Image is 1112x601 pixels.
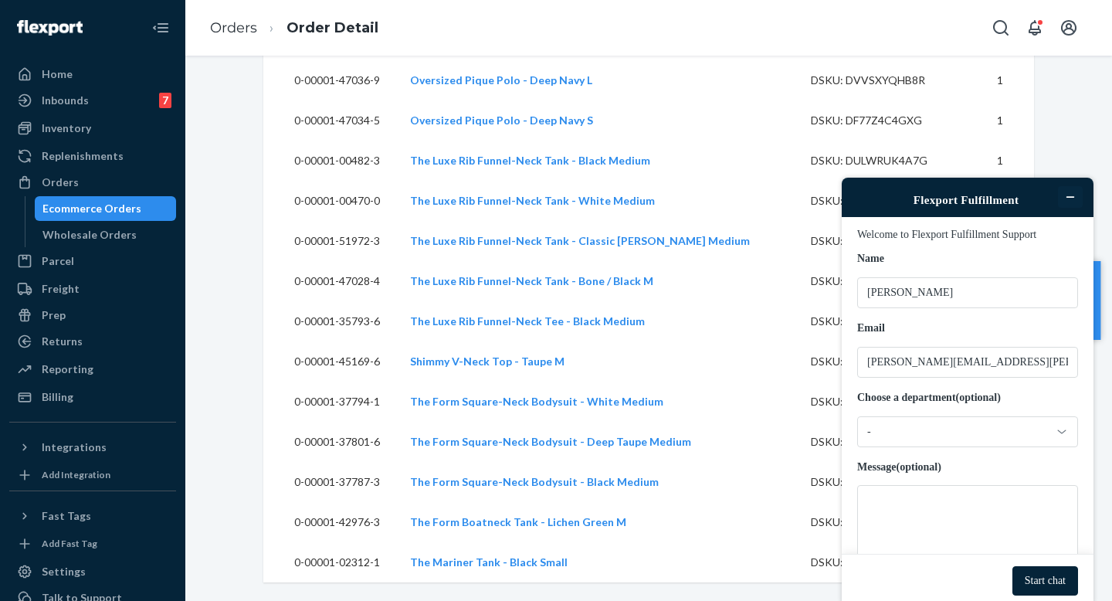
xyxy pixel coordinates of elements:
div: DSKU: DMBNE2DDFCH [811,555,956,570]
a: Oversized Pique Polo - Deep Navy L [410,73,592,87]
a: The Form Boatneck Tank - Lichen Green M [410,515,626,528]
a: Ecommerce Orders [35,196,177,221]
a: Add Integration [9,466,176,484]
td: 1 [968,141,1034,181]
div: Inventory [42,121,91,136]
a: The Luxe Rib Funnel-Neck Tank - Bone / Black M [410,274,653,287]
td: 0-00001-37794-1 [263,382,398,422]
div: Wholesale Orders [42,227,137,243]
div: Ecommerce Orders [42,201,141,216]
div: Parcel [42,253,74,269]
a: Reporting [9,357,176,382]
td: 0-00001-37787-3 [263,462,398,502]
a: The Mariner Tank - Black Small [410,555,568,569]
a: Oversized Pique Polo - Deep Navy S [410,114,593,127]
a: Orders [210,19,257,36]
div: Orders [42,175,79,190]
a: Wholesale Orders [35,222,177,247]
div: DSKU: DG8XCRF9FPG [811,394,956,409]
button: Fast Tags [9,504,176,528]
div: DSKU: DVVSXYQHB8R [811,73,956,88]
a: Prep [9,303,176,328]
a: Home [9,62,176,87]
a: Add Fast Tag [9,535,176,553]
div: DSKU: DP56LLWXQN7 [811,474,956,490]
button: Close Navigation [145,12,176,43]
a: Parcel [9,249,176,273]
td: 0-00001-37801-6 [263,422,398,462]
button: Open notifications [1019,12,1050,43]
div: DSKU: D2NFUFT8TU6 [811,273,956,289]
td: 0-00001-47028-4 [263,261,398,301]
div: Billing [42,389,73,405]
td: 0-00001-47034-5 [263,100,398,141]
div: DSKU: DAZT8742L97 [811,193,956,209]
a: Freight [9,277,176,301]
a: The Luxe Rib Funnel-Neck Tank - White Medium [410,194,655,207]
div: Returns [42,334,83,349]
a: The Luxe Rib Funnel-Neck Tank - Classic [PERSON_NAME] Medium [410,234,750,247]
div: Integrations [42,440,107,455]
div: Reporting [42,362,93,377]
td: 0-00001-47036-9 [263,60,398,100]
td: 0-00001-45169-6 [263,341,398,382]
a: Shimmy V-Neck Top - Taupe M [410,355,564,368]
div: Fast Tags [42,508,91,524]
div: Add Fast Tag [42,537,97,550]
span: Chat [36,11,68,25]
a: The Luxe Rib Funnel-Neck Tank - Black Medium [410,154,650,167]
a: Replenishments [9,144,176,168]
td: 0-00001-51972-3 [263,221,398,261]
div: DSKU: DYM9ZGXH5BP [811,514,956,530]
img: Flexport logo [17,20,83,36]
td: 0-00001-35793-6 [263,301,398,341]
td: 0-00001-00482-3 [263,141,398,181]
a: The Form Square-Neck Bodysuit - Deep Taupe Medium [410,435,691,448]
td: 1 [968,60,1034,100]
div: Add Integration [42,468,110,481]
div: DSKU: DQZCGVGXXGU [811,314,956,329]
td: 0-00001-42976-3 [263,502,398,542]
td: 0-00001-00470-0 [263,181,398,221]
div: Inbounds [42,93,89,108]
div: Prep [42,307,66,323]
button: Open Search Box [985,12,1016,43]
a: Inbounds7 [9,88,176,113]
a: Billing [9,385,176,409]
td: 0-00001-02312-1 [263,542,398,582]
button: Open account menu [1053,12,1084,43]
td: 1 [968,100,1034,141]
a: Settings [9,559,176,584]
iframe: Find more information here [823,159,1112,601]
a: Returns [9,329,176,354]
div: Replenishments [42,148,124,164]
button: Integrations [9,435,176,460]
div: DSKU: DULWRUK4A7G [811,153,956,168]
a: The Luxe Rib Funnel-Neck Tee - Black Medium [410,314,645,328]
a: Orders [9,170,176,195]
div: Home [42,66,73,82]
div: DSKU: DF77Z4C4GXG [811,113,956,128]
div: DSKU: DTMZ8NLH5TW [811,434,956,450]
a: Order Detail [286,19,378,36]
a: The Form Square-Neck Bodysuit - White Medium [410,395,663,408]
div: Freight [42,281,80,297]
a: The Form Square-Neck Bodysuit - Black Medium [410,475,659,488]
a: Inventory [9,116,176,141]
div: 7 [159,93,171,108]
div: DSKU: DWFU4KYEJ7K [811,354,956,369]
div: DSKU: D5AVDJ5JS2H [811,233,956,249]
div: Settings [42,564,86,579]
ol: breadcrumbs [198,5,391,51]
